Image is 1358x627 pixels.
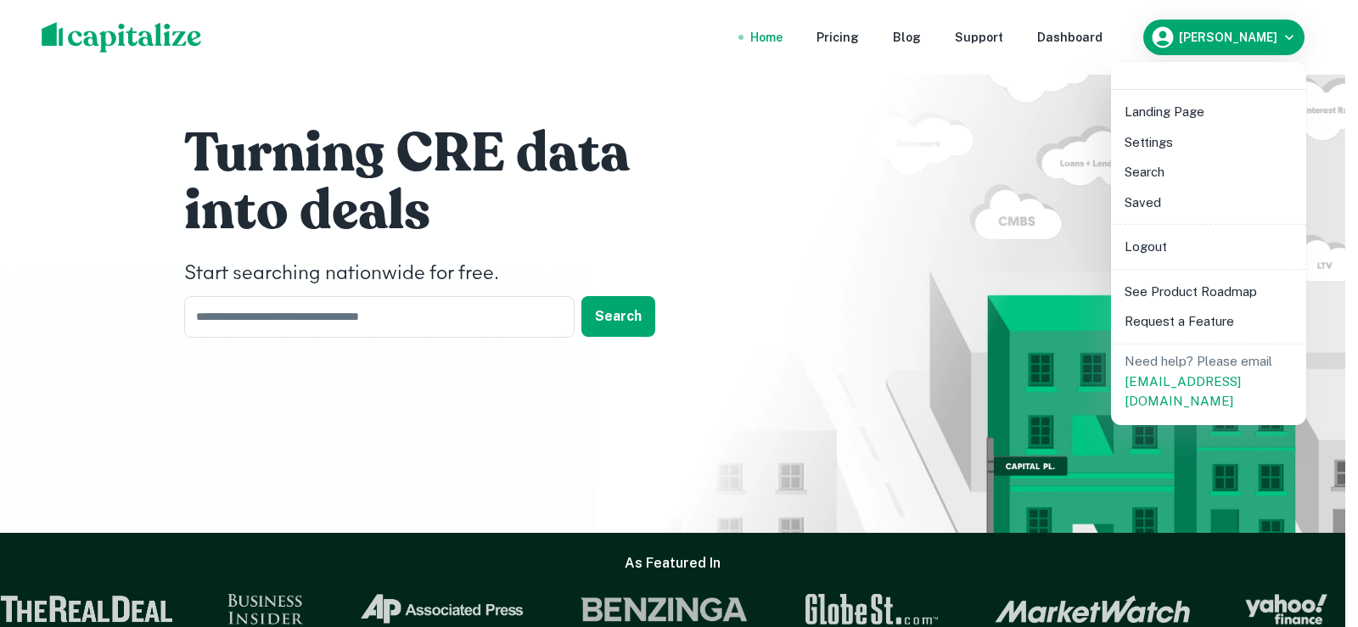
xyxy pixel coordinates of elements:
[1118,188,1299,218] li: Saved
[1118,127,1299,158] li: Settings
[1125,351,1293,411] p: Need help? Please email
[1118,97,1299,127] li: Landing Page
[1118,232,1299,262] li: Logout
[1118,306,1299,337] li: Request a Feature
[1125,374,1241,409] a: [EMAIL_ADDRESS][DOMAIN_NAME]
[1118,277,1299,307] li: See Product Roadmap
[1273,491,1358,573] iframe: Chat Widget
[1118,157,1299,188] li: Search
